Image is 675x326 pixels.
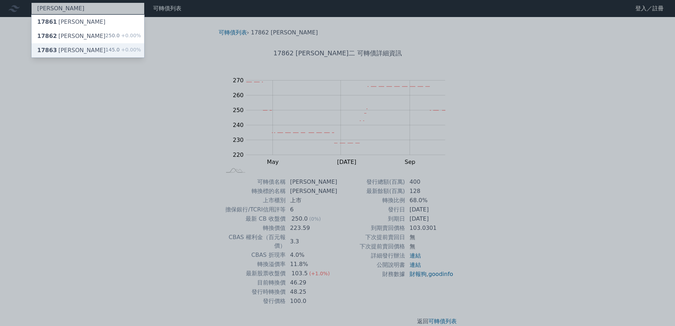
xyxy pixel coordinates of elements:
[37,18,106,26] div: [PERSON_NAME]
[32,29,144,43] a: 17862[PERSON_NAME] 250.0+0.00%
[37,46,106,55] div: [PERSON_NAME]
[37,32,106,40] div: [PERSON_NAME]
[640,292,675,326] iframe: Chat Widget
[32,15,144,29] a: 17861[PERSON_NAME]
[32,43,144,57] a: 17863[PERSON_NAME] 145.0+0.00%
[37,18,57,25] span: 17861
[106,32,141,40] div: 250.0
[120,47,141,53] span: +0.00%
[106,46,141,55] div: 145.0
[37,47,57,54] span: 17863
[120,33,141,38] span: +0.00%
[640,292,675,326] div: 聊天小工具
[37,33,57,39] span: 17862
